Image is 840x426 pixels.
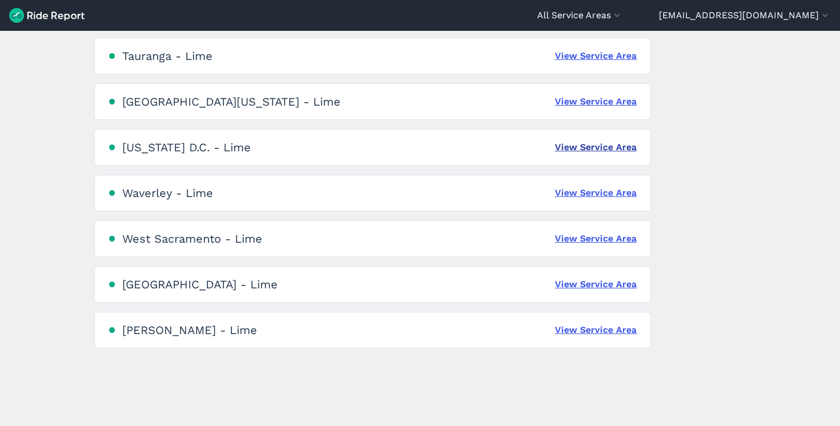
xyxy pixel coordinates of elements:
[555,95,637,108] a: View Service Area
[122,278,278,291] div: [GEOGRAPHIC_DATA] - Lime
[122,49,213,63] div: Tauranga - Lime
[122,95,341,108] div: [GEOGRAPHIC_DATA][US_STATE] - Lime
[555,232,637,246] a: View Service Area
[9,8,85,23] img: Ride Report
[122,232,262,246] div: West Sacramento - Lime
[537,9,623,22] button: All Service Areas
[555,49,637,63] a: View Service Area
[659,9,831,22] button: [EMAIL_ADDRESS][DOMAIN_NAME]
[555,323,637,337] a: View Service Area
[555,140,637,154] a: View Service Area
[122,323,257,337] div: [PERSON_NAME] - Lime
[555,186,637,200] a: View Service Area
[122,140,251,154] div: [US_STATE] D.C. - Lime
[555,278,637,291] a: View Service Area
[122,186,213,200] div: Waverley - Lime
